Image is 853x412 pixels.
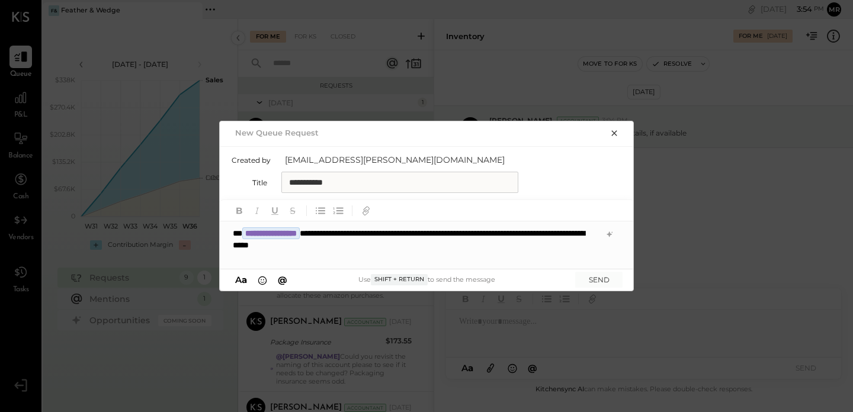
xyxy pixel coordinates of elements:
button: Add URL [358,202,374,218]
button: Italic [249,202,265,218]
button: Ordered List [331,202,346,218]
span: Shift + Return [371,274,428,285]
span: a [242,274,247,285]
span: @ [278,274,287,285]
span: [EMAIL_ADDRESS][PERSON_NAME][DOMAIN_NAME] [285,154,522,166]
button: Bold [232,202,247,218]
h2: New Queue Request [235,128,319,137]
button: Aa [232,273,251,287]
button: Unordered List [313,202,328,218]
label: Created by [232,156,271,165]
button: @ [274,273,291,287]
label: Title [232,178,267,187]
button: Underline [267,202,283,218]
button: SEND [575,272,623,288]
div: Use to send the message [290,274,563,285]
button: Strikethrough [285,202,300,218]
